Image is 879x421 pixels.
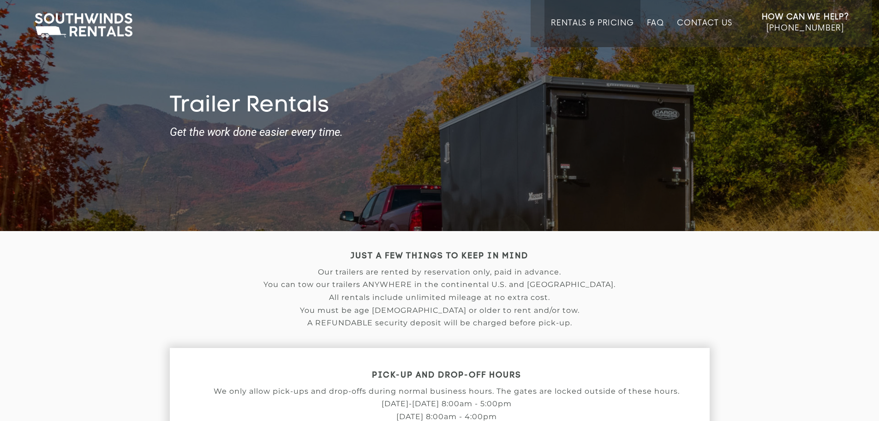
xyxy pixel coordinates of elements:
[677,18,732,47] a: Contact Us
[647,18,664,47] a: FAQ
[372,372,521,379] strong: PICK-UP AND DROP-OFF HOURS
[30,11,137,40] img: Southwinds Rentals Logo
[170,319,710,327] p: A REFUNDABLE security deposit will be charged before pick-up.
[170,306,710,315] p: You must be age [DEMOGRAPHIC_DATA] or older to rent and/or tow.
[762,12,849,40] a: How Can We Help? [PHONE_NUMBER]
[170,387,724,396] p: We only allow pick-ups and drop-offs during normal business hours. The gates are locked outside o...
[762,12,849,22] strong: How Can We Help?
[351,252,528,260] strong: JUST A FEW THINGS TO KEEP IN MIND
[170,400,724,408] p: [DATE]-[DATE] 8:00am - 5:00pm
[170,93,710,120] h1: Trailer Rentals
[170,413,724,421] p: [DATE] 8:00am - 4:00pm
[551,18,634,47] a: Rentals & Pricing
[170,268,710,276] p: Our trailers are rented by reservation only, paid in advance.
[766,24,844,33] span: [PHONE_NUMBER]
[170,293,710,302] p: All rentals include unlimited mileage at no extra cost.
[170,281,710,289] p: You can tow our trailers ANYWHERE in the continental U.S. and [GEOGRAPHIC_DATA].
[170,126,710,138] strong: Get the work done easier every time.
